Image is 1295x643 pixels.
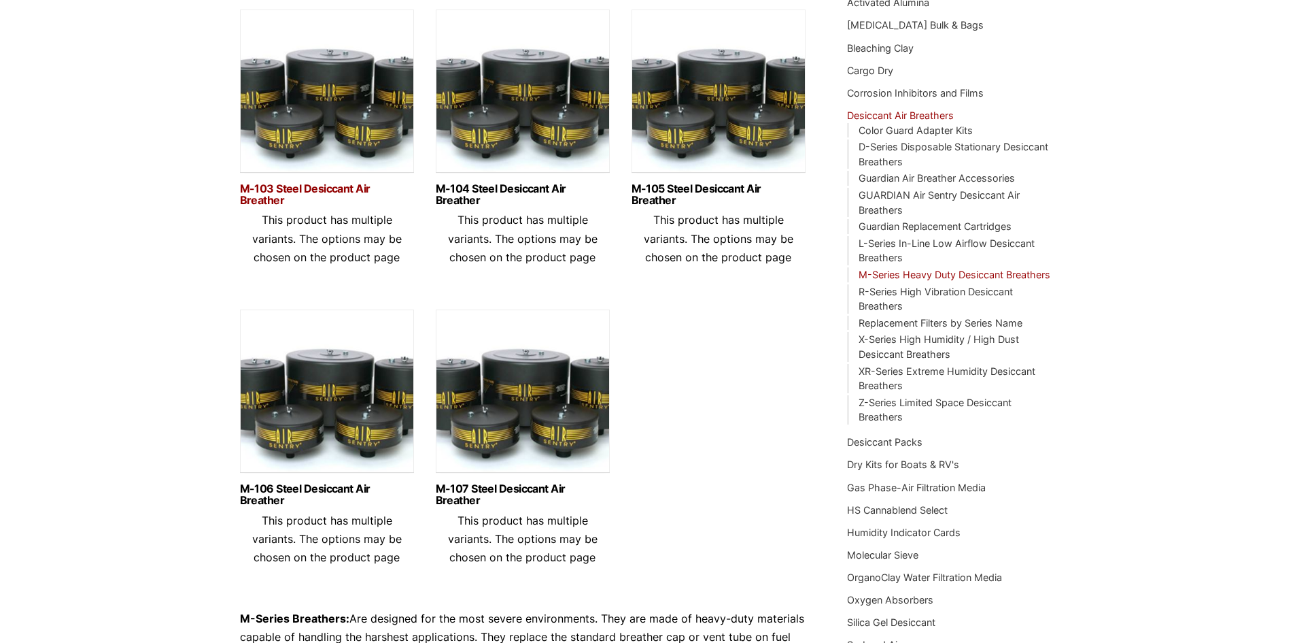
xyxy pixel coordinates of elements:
[644,213,793,263] span: This product has multiple variants. The options may be chosen on the product page
[847,65,893,76] a: Cargo Dry
[859,220,1012,232] a: Guardian Replacement Cartridges
[859,317,1022,329] a: Replacement Filters by Series Name
[859,286,1013,312] a: R-Series High Vibration Desiccant Breathers
[436,483,610,506] a: M-107 Steel Desiccant Air Breather
[448,213,598,263] span: This product has multiple variants. The options may be chosen on the product page
[859,333,1019,360] a: X-Series High Humidity / High Dust Desiccant Breathers
[847,549,918,561] a: Molecular Sieve
[847,594,933,606] a: Oxygen Absorbers
[847,572,1002,583] a: OrganoClay Water Filtration Media
[847,19,984,31] a: [MEDICAL_DATA] Bulk & Bags
[847,110,954,121] a: Desiccant Air Breathers
[847,436,922,448] a: Desiccant Packs
[859,237,1035,264] a: L-Series In-Line Low Airflow Desiccant Breathers
[847,504,948,516] a: HS Cannablend Select
[847,87,984,99] a: Corrosion Inhibitors and Films
[859,172,1015,184] a: Guardian Air Breather Accessories
[847,42,914,54] a: Bleaching Clay
[859,397,1012,423] a: Z-Series Limited Space Desiccant Breathers
[859,125,973,136] a: Color Guard Adapter Kits
[252,213,402,263] span: This product has multiple variants. The options may be chosen on the product page
[859,189,1020,216] a: GUARDIAN Air Sentry Desiccant Air Breathers
[240,612,349,625] strong: M-Series Breathers:
[847,527,961,538] a: Humidity Indicator Cards
[859,269,1050,280] a: M-Series Heavy Duty Desiccant Breathers
[240,483,414,506] a: M-106 Steel Desiccant Air Breather
[859,141,1048,167] a: D-Series Disposable Stationary Desiccant Breathers
[448,514,598,564] span: This product has multiple variants. The options may be chosen on the product page
[847,616,935,628] a: Silica Gel Desiccant
[632,183,806,206] a: M-105 Steel Desiccant Air Breather
[859,365,1035,392] a: XR-Series Extreme Humidity Desiccant Breathers
[847,482,986,493] a: Gas Phase-Air Filtration Media
[252,514,402,564] span: This product has multiple variants. The options may be chosen on the product page
[240,183,414,206] a: M-103 Steel Desiccant Air Breather
[436,183,610,206] a: M-104 Steel Desiccant Air Breather
[847,459,959,470] a: Dry Kits for Boats & RV's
